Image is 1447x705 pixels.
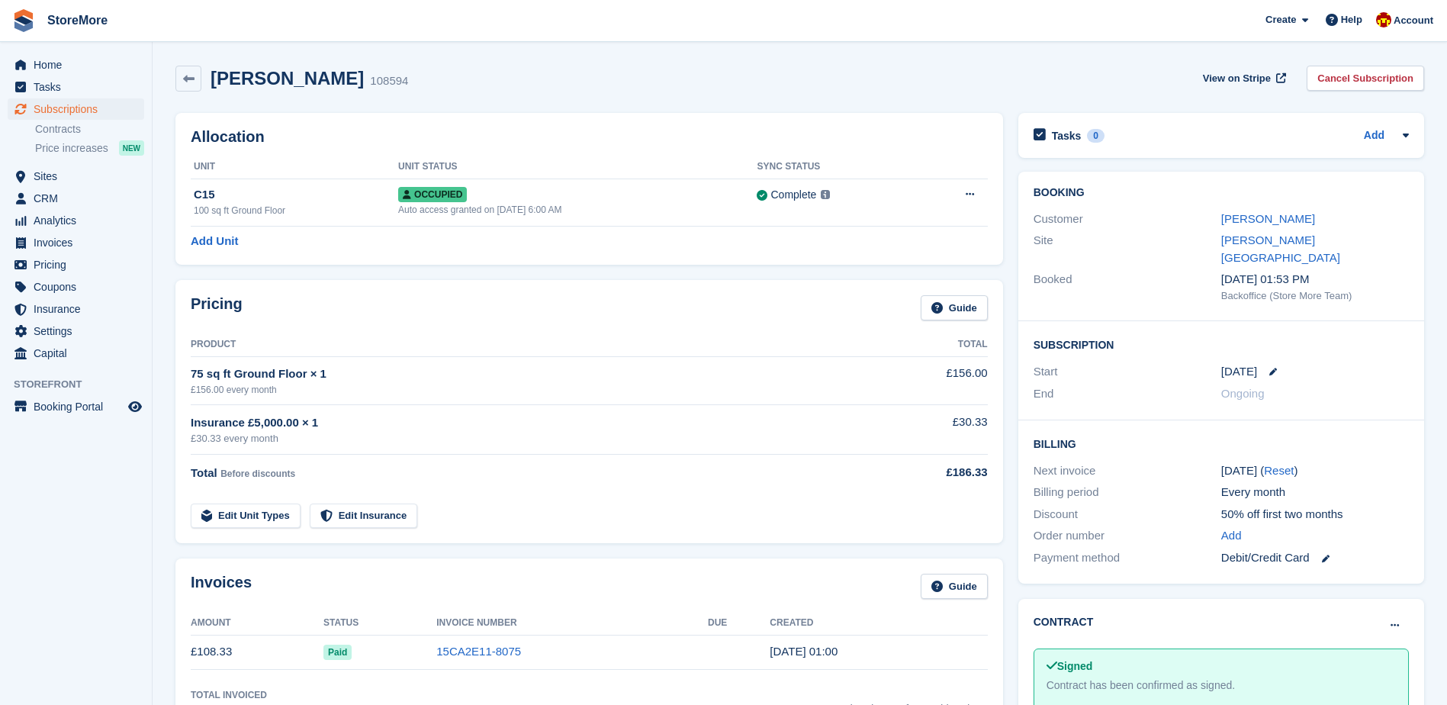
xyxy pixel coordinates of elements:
[8,396,144,417] a: menu
[1221,288,1409,304] div: Backoffice (Store More Team)
[191,383,864,397] div: £156.00 every month
[1394,13,1433,28] span: Account
[191,688,267,702] div: Total Invoiced
[1034,614,1094,630] h2: Contract
[1364,127,1384,145] a: Add
[770,645,838,658] time: 2025-09-21 00:00:41 UTC
[1034,436,1409,451] h2: Billing
[1034,336,1409,352] h2: Subscription
[8,188,144,209] a: menu
[191,128,988,146] h2: Allocation
[1052,129,1082,143] h2: Tasks
[34,276,125,298] span: Coupons
[1197,66,1289,91] a: View on Stripe
[34,232,125,253] span: Invoices
[34,98,125,120] span: Subscriptions
[191,155,398,179] th: Unit
[8,254,144,275] a: menu
[8,210,144,231] a: menu
[8,343,144,364] a: menu
[1221,484,1409,501] div: Every month
[1221,363,1257,381] time: 2025-09-21 00:00:00 UTC
[864,405,987,455] td: £30.33
[921,295,988,320] a: Guide
[1203,71,1271,86] span: View on Stripe
[211,68,364,89] h2: [PERSON_NAME]
[8,320,144,342] a: menu
[398,187,467,202] span: Occupied
[1221,233,1340,264] a: [PERSON_NAME][GEOGRAPHIC_DATA]
[1221,271,1409,288] div: [DATE] 01:53 PM
[191,365,864,383] div: 75 sq ft Ground Floor × 1
[194,186,398,204] div: C15
[191,414,864,432] div: Insurance £5,000.00 × 1
[126,398,144,416] a: Preview store
[8,166,144,187] a: menu
[1034,527,1221,545] div: Order number
[436,611,708,636] th: Invoice Number
[35,140,144,156] a: Price increases NEW
[1034,549,1221,567] div: Payment method
[14,377,152,392] span: Storefront
[1265,12,1296,27] span: Create
[1034,484,1221,501] div: Billing period
[310,504,418,529] a: Edit Insurance
[34,396,125,417] span: Booking Portal
[1264,464,1294,477] a: Reset
[191,233,238,250] a: Add Unit
[1087,129,1105,143] div: 0
[220,468,295,479] span: Before discounts
[821,190,830,199] img: icon-info-grey-7440780725fd019a000dd9b08b2336e03edf1995a4989e88bcd33f0948082b44.svg
[1376,12,1391,27] img: Store More Team
[34,188,125,209] span: CRM
[370,72,408,90] div: 108594
[34,298,125,320] span: Insurance
[8,98,144,120] a: menu
[34,320,125,342] span: Settings
[8,276,144,298] a: menu
[1034,462,1221,480] div: Next invoice
[8,76,144,98] a: menu
[34,343,125,364] span: Capital
[34,54,125,76] span: Home
[1307,66,1424,91] a: Cancel Subscription
[1034,211,1221,228] div: Customer
[1034,232,1221,266] div: Site
[8,298,144,320] a: menu
[864,464,987,481] div: £186.33
[1221,549,1409,567] div: Debit/Credit Card
[864,333,987,357] th: Total
[1034,506,1221,523] div: Discount
[8,232,144,253] a: menu
[191,504,301,529] a: Edit Unit Types
[41,8,114,33] a: StoreMore
[1221,527,1242,545] a: Add
[12,9,35,32] img: stora-icon-8386f47178a22dfd0bd8f6a31ec36ba5ce8667c1dd55bd0f319d3a0aa187defe.svg
[34,76,125,98] span: Tasks
[34,166,125,187] span: Sites
[1221,462,1409,480] div: [DATE] ( )
[398,155,757,179] th: Unit Status
[35,141,108,156] span: Price increases
[191,635,323,669] td: £108.33
[1034,271,1221,303] div: Booked
[191,295,243,320] h2: Pricing
[1221,506,1409,523] div: 50% off first two months
[191,574,252,599] h2: Invoices
[35,122,144,137] a: Contracts
[8,54,144,76] a: menu
[119,140,144,156] div: NEW
[191,466,217,479] span: Total
[1047,658,1396,674] div: Signed
[770,187,816,203] div: Complete
[191,431,864,446] div: £30.33 every month
[921,574,988,599] a: Guide
[323,611,436,636] th: Status
[191,333,864,357] th: Product
[1034,385,1221,403] div: End
[1221,387,1265,400] span: Ongoing
[34,254,125,275] span: Pricing
[436,645,521,658] a: 15CA2E11-8075
[708,611,770,636] th: Due
[864,356,987,404] td: £156.00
